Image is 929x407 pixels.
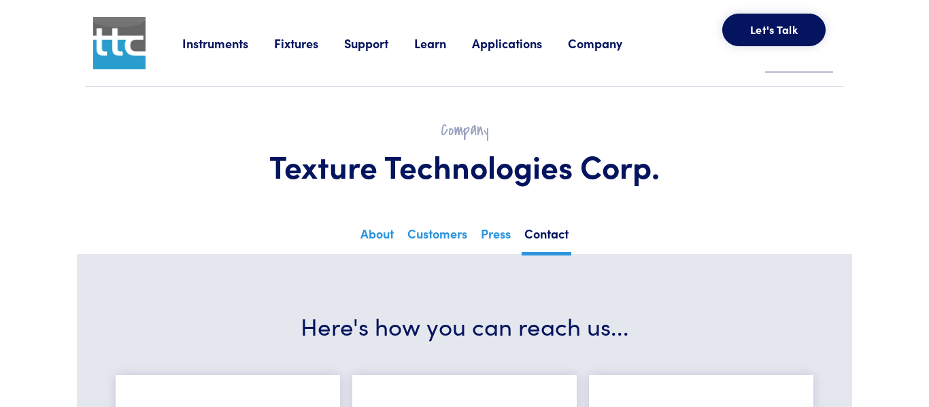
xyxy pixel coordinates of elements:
[182,35,274,52] a: Instruments
[344,35,414,52] a: Support
[568,35,648,52] a: Company
[118,308,811,342] h3: Here's how you can reach us...
[118,120,811,141] h2: Company
[472,35,568,52] a: Applications
[478,222,513,252] a: Press
[522,222,571,255] a: Contact
[358,222,396,252] a: About
[414,35,472,52] a: Learn
[722,14,826,46] button: Let's Talk
[118,146,811,185] h1: Texture Technologies Corp.
[93,17,146,69] img: ttc_logo_1x1_v1.0.png
[274,35,344,52] a: Fixtures
[405,222,470,252] a: Customers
